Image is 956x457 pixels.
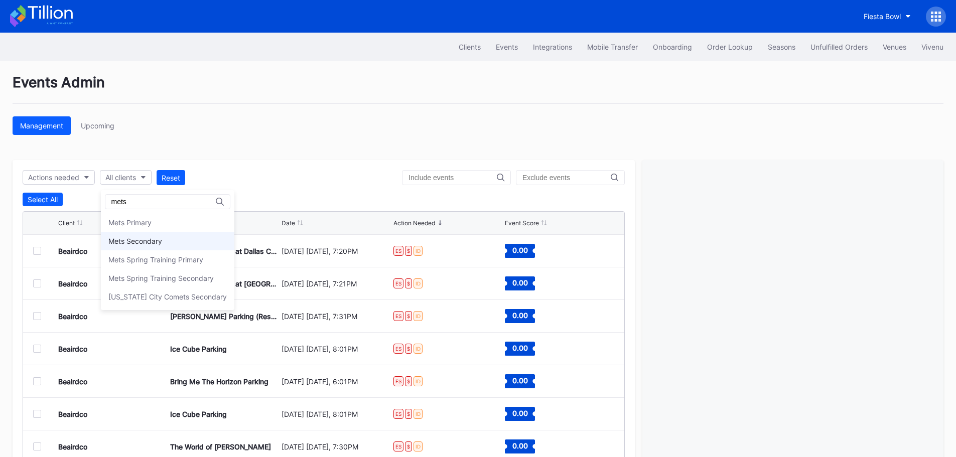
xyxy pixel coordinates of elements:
div: Mets Primary [108,218,152,227]
div: Mets Secondary [108,237,162,245]
div: [US_STATE] City Comets Secondary [108,292,227,301]
div: Mets Spring Training Secondary [108,274,214,282]
div: Mets Spring Training Primary [108,255,203,264]
input: Search [111,198,199,206]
